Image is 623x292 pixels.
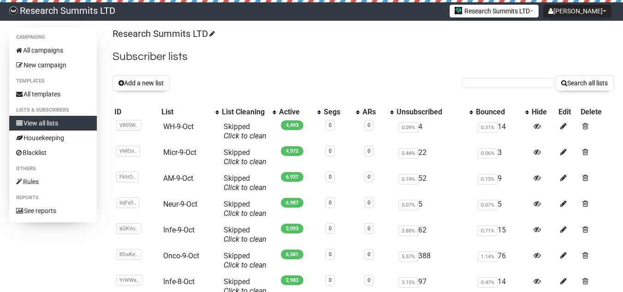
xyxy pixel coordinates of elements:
[113,48,614,65] h2: Subscriber lists
[329,251,332,257] a: 0
[281,146,303,156] span: 4,972
[9,32,97,43] li: Campaigns
[398,277,418,288] span: 3.15%
[163,174,193,183] a: AM-9-Oct
[222,107,268,117] div: List Cleaning
[113,106,160,119] th: ID: No sort applied, sorting is disabled
[281,172,303,182] span: 6,937
[474,119,530,144] td: 14
[478,148,498,159] span: 0.06%
[116,197,139,208] span: 6qFa3..
[163,251,199,260] a: Onco-9-Oct
[9,203,97,218] a: See reports
[395,170,474,196] td: 52
[455,7,462,14] img: 2.jpg
[224,209,267,218] a: Click to clean
[398,148,418,159] span: 0.44%
[368,251,370,257] a: 0
[224,174,267,192] span: Skipped
[329,122,332,128] a: 0
[397,107,465,117] div: Unsubscribed
[224,235,267,244] a: Click to clean
[279,107,312,117] div: Active
[395,248,474,274] td: 388
[281,275,303,285] span: 2,983
[281,198,303,208] span: 6,987
[163,200,197,209] a: Neur-9-Oct
[116,275,142,286] span: YrWWa..
[277,106,321,119] th: Active: No sort applied, activate to apply an ascending sort
[398,122,418,133] span: 0.09%
[368,200,370,206] a: 0
[395,222,474,248] td: 62
[450,5,539,18] button: Research Summits LTD
[161,107,211,117] div: List
[163,226,195,234] a: Infe-9-Oct
[368,226,370,232] a: 0
[9,163,97,174] li: Others
[9,58,97,72] a: New campaign
[543,5,611,18] button: [PERSON_NAME]
[9,6,18,15] img: bccbfd5974049ef095ce3c15df0eef5a
[474,196,530,222] td: 5
[474,144,530,170] td: 3
[476,107,521,117] div: Bounced
[9,43,97,58] a: All campaigns
[224,157,267,166] a: Click to clean
[281,224,303,233] span: 2,093
[530,106,556,119] th: Hide: No sort applied, sorting is disabled
[281,120,303,130] span: 4,493
[368,122,370,128] a: 0
[532,107,554,117] div: Hide
[398,226,418,236] span: 2.88%
[114,107,158,117] div: ID
[163,277,195,286] a: Infe-8-Oct
[368,174,370,180] a: 0
[329,174,332,180] a: 0
[220,106,277,119] th: List Cleaning: No sort applied, activate to apply an ascending sort
[478,122,498,133] span: 0.31%
[368,277,370,283] a: 0
[116,120,141,131] span: V805W..
[116,172,138,182] span: FkhiO..
[478,277,498,288] span: 0.47%
[398,200,418,210] span: 0.07%
[322,106,361,119] th: Segs: No sort applied, activate to apply an ascending sort
[361,106,395,119] th: ARs: No sort applied, activate to apply an ascending sort
[398,251,418,262] span: 5.57%
[362,107,386,117] div: ARs
[116,146,140,156] span: VMEin..
[557,106,579,119] th: Edit: No sort applied, sorting is disabled
[329,226,332,232] a: 0
[579,106,614,119] th: Delete: No sort applied, sorting is disabled
[474,170,530,196] td: 9
[555,75,614,91] button: Search all lists
[478,226,498,236] span: 0.71%
[329,277,332,283] a: 0
[474,222,530,248] td: 15
[281,250,303,259] span: 6,581
[9,192,97,203] li: Reports
[581,107,612,117] div: Delete
[558,107,577,117] div: Edit
[368,148,370,154] a: 0
[113,28,214,39] a: Research Summits LTD
[9,105,97,116] li: Lists & subscribers
[395,119,474,144] td: 4
[116,249,141,260] span: 8SwKe..
[113,75,170,91] button: Add a new list
[329,200,332,206] a: 0
[395,196,474,222] td: 5
[478,251,498,262] span: 1.14%
[224,183,267,192] a: Click to clean
[224,261,267,269] a: Click to clean
[224,131,267,140] a: Click to clean
[224,122,267,140] span: Skipped
[474,106,530,119] th: Bounced: No sort applied, activate to apply an ascending sort
[9,145,97,160] a: Blacklist
[9,174,97,189] a: Rules
[163,122,194,131] a: WH-9-Oct
[9,131,97,145] a: Housekeeping
[395,144,474,170] td: 22
[116,223,141,234] span: aQKVo..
